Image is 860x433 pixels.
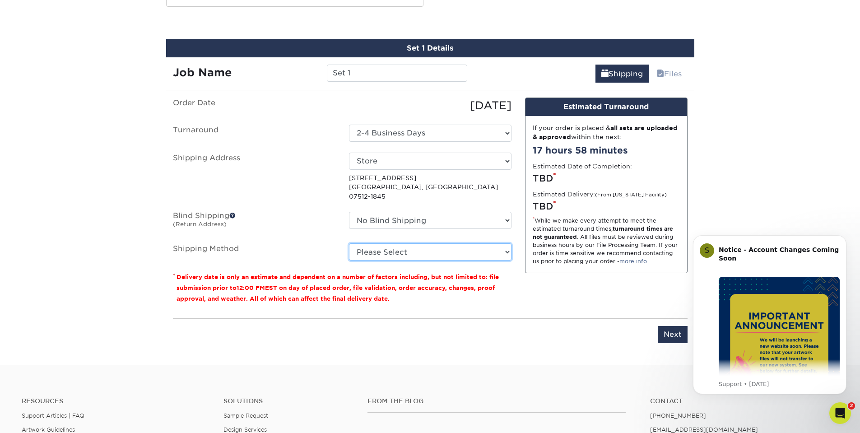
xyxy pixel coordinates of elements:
[525,98,687,116] div: Estimated Turnaround
[533,200,680,213] div: TBD
[679,222,860,409] iframe: Intercom notifications message
[657,70,664,78] span: files
[223,426,267,433] a: Design Services
[173,66,232,79] strong: Job Name
[829,402,851,424] iframe: Intercom live chat
[173,221,227,228] small: (Return Address)
[166,212,342,233] label: Blind Shipping
[223,397,354,405] h4: Solutions
[651,65,688,83] a: Files
[533,144,680,157] div: 17 hours 58 minutes
[166,98,342,114] label: Order Date
[166,153,342,201] label: Shipping Address
[237,284,265,291] span: 12:00 PM
[2,405,77,430] iframe: Google Customer Reviews
[177,274,499,302] small: Delivery date is only an estimate and dependent on a number of factors including, but not limited...
[601,70,609,78] span: shipping
[22,397,210,405] h4: Resources
[533,123,680,142] div: If your order is placed & within the next:
[595,192,667,198] small: (From [US_STATE] Facility)
[166,243,342,261] label: Shipping Method
[533,172,680,185] div: TBD
[619,258,647,265] a: more info
[848,402,855,410] span: 2
[533,217,680,265] div: While we make every attempt to meet the estimated turnaround times; . All files must be reviewed ...
[223,412,268,419] a: Sample Request
[367,397,626,405] h4: From the Blog
[658,326,688,343] input: Next
[533,190,667,199] label: Estimated Delivery:
[166,39,694,57] div: Set 1 Details
[650,412,706,419] a: [PHONE_NUMBER]
[650,426,758,433] a: [EMAIL_ADDRESS][DOMAIN_NAME]
[342,98,518,114] div: [DATE]
[166,125,342,142] label: Turnaround
[650,397,838,405] a: Contact
[349,173,511,201] p: [STREET_ADDRESS] [GEOGRAPHIC_DATA], [GEOGRAPHIC_DATA] 07512-1845
[327,65,467,82] input: Enter a job name
[533,225,673,240] strong: turnaround times are not guaranteed
[595,65,649,83] a: Shipping
[533,162,632,171] label: Estimated Date of Completion:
